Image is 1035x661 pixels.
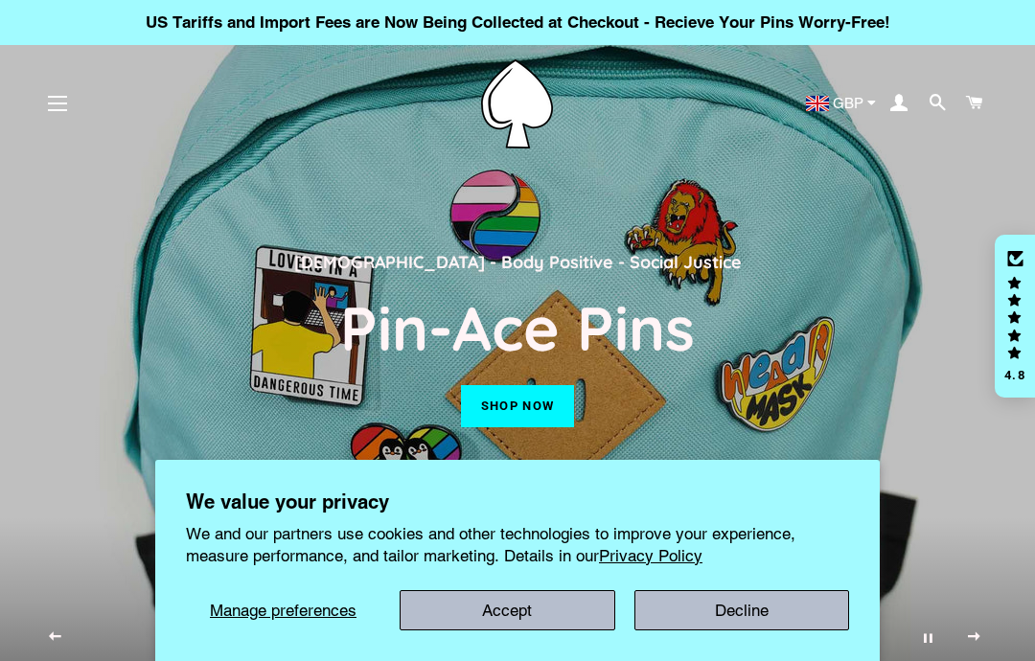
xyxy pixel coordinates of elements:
[634,590,850,630] button: Decline
[995,235,1035,398] div: Click to open Judge.me floating reviews tab
[599,546,702,565] a: Privacy Policy
[186,490,849,513] h2: We value your privacy
[186,523,849,565] p: We and our partners use cookies and other technologies to improve your experience, measure perfor...
[1003,369,1026,381] div: 4.8
[833,96,863,110] span: GBP
[210,601,356,620] span: Manage preferences
[186,590,380,630] button: Manage preferences
[904,613,952,661] button: Pause slideshow
[951,613,999,661] button: Next slide
[32,613,80,661] button: Previous slide
[53,248,983,275] p: [DEMOGRAPHIC_DATA] - Body Positive - Social Justice
[461,385,574,427] a: Shop now
[53,289,983,366] h2: Pin-Ace Pins
[400,590,615,630] button: Accept
[481,59,553,148] img: Pin-Ace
